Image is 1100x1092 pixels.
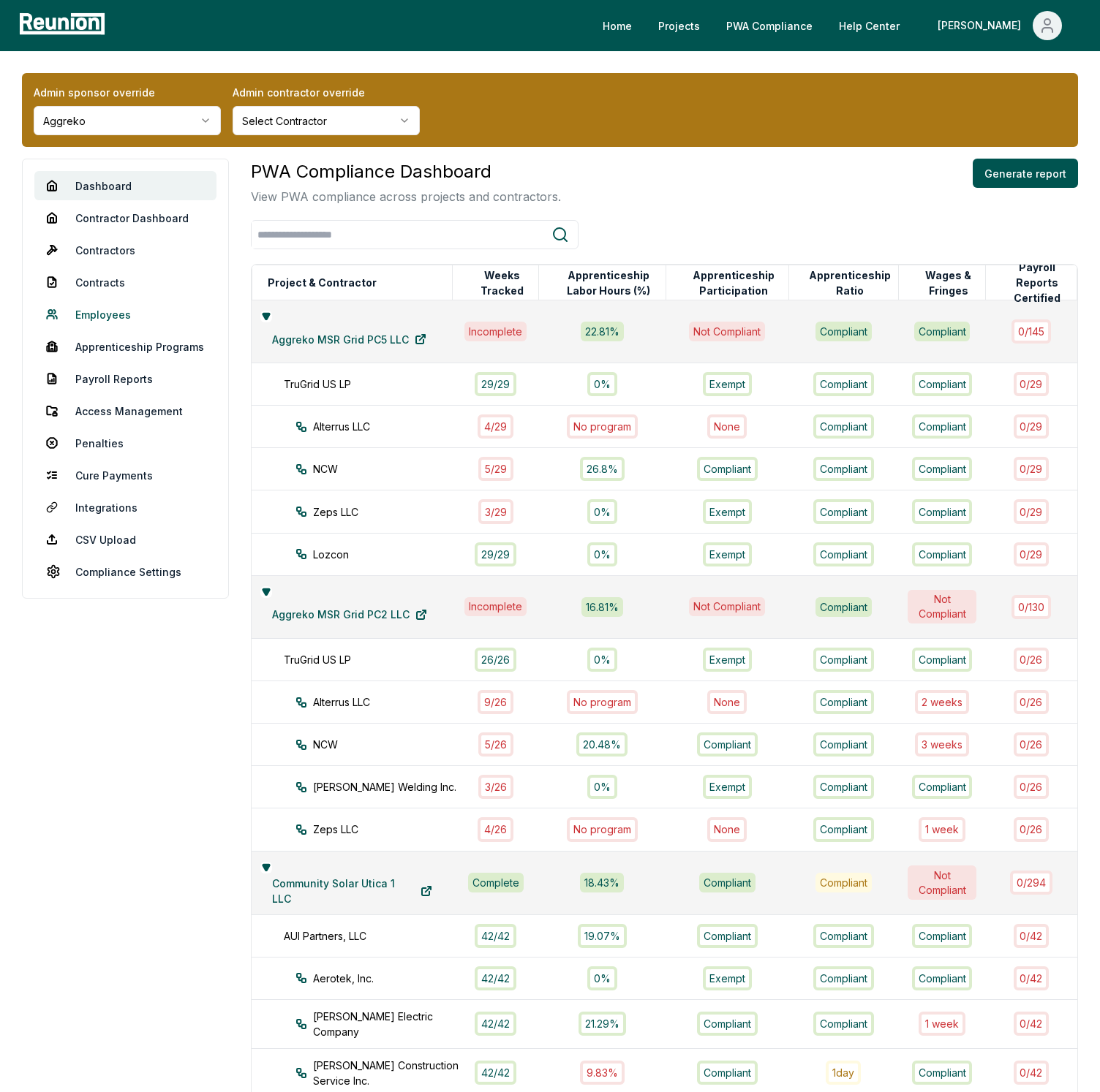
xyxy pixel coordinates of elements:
div: 0% [587,966,617,990]
div: Compliant [912,924,973,948]
div: 4 / 29 [478,414,513,439]
div: 0 / 26 [1014,775,1050,799]
div: Incomplete [464,597,527,616]
a: Contractor Dashboard [34,203,216,232]
div: Compliant [912,648,973,672]
div: 2 week s [915,690,969,714]
div: Compliant [813,924,874,948]
p: View PWA compliance across projects and contractors. [251,188,561,205]
div: Compliant [912,1061,973,1085]
div: Compliant [813,499,874,523]
div: TruGrid US LP [284,376,467,392]
div: Compliant [813,966,874,990]
a: Access Management [34,396,216,425]
div: 0 / 29 [1014,372,1050,396]
div: 0 / 130 [1012,595,1051,619]
div: Alterrus LLC [295,419,479,434]
div: Compliant [697,1012,758,1036]
div: Compliant [813,690,874,714]
div: Incomplete [464,322,527,341]
div: 0 / 42 [1014,1012,1050,1036]
div: 3 week s [915,732,969,757]
div: 0 / 145 [1012,319,1051,344]
div: Compliant [813,1012,874,1036]
div: 5 / 29 [478,457,513,481]
button: Apprenticeship Participation [679,268,788,297]
div: Lozcon [295,547,479,562]
div: 3 / 26 [478,775,513,799]
div: 42 / 42 [475,1012,516,1036]
div: No program [567,414,638,439]
div: 16.81 % [581,597,623,617]
div: TruGrid US LP [284,652,467,667]
label: Admin sponsor override [34,85,221,100]
div: Compliant [813,732,874,757]
div: Not Compliant [908,590,977,623]
div: 0% [587,542,617,566]
button: Weeks Tracked [465,268,538,297]
h3: PWA Compliance Dashboard [251,159,561,185]
div: Compliant [697,732,758,757]
div: 0 / 26 [1014,648,1050,672]
button: Wages & Fringes [911,268,985,297]
div: AUI Partners, LLC [284,928,467,944]
div: 0 / 42 [1014,924,1050,948]
div: 9 / 26 [478,690,513,714]
a: Aggreko MSR Grid PC5 LLC [260,325,438,354]
div: Compliant [699,873,756,892]
div: Alterrus LLC [295,694,479,710]
a: Employees [34,300,216,329]
div: 0 / 29 [1014,457,1050,481]
a: Apprenticeship Programs [34,332,216,361]
div: Compliant [813,457,874,481]
div: Compliant [914,322,971,341]
button: Generate report [973,159,1078,188]
div: NCW [295,461,479,477]
div: 0% [587,372,617,396]
div: Compliant [912,966,973,990]
div: 0 / 26 [1014,690,1050,714]
div: 0 / 26 [1014,732,1050,757]
div: 29 / 29 [475,372,516,396]
div: 26 / 26 [475,648,516,672]
nav: Main [591,11,1085,40]
div: 1 week [919,1012,965,1036]
div: 0 / 29 [1014,499,1050,523]
div: 0% [587,499,617,523]
div: Exempt [703,648,752,672]
div: Not Compliant [689,322,765,341]
div: Compliant [813,775,874,799]
div: [PERSON_NAME] Welding Inc. [295,779,479,795]
div: Not Compliant [689,597,765,616]
div: 3 / 29 [478,499,513,523]
div: 0% [587,648,617,672]
a: Aggreko MSR Grid PC2 LLC [260,600,439,629]
div: Compliant [815,597,872,617]
div: Complete [468,873,524,892]
div: Compliant [813,414,874,439]
div: Compliant [697,924,758,948]
div: 0 / 26 [1014,817,1050,841]
div: Compliant [813,817,874,841]
div: Compliant [815,873,872,892]
a: Community Solar Utica 1 LLC [260,876,444,906]
div: 1 week [919,817,965,841]
div: Compliant [813,648,874,672]
a: Home [591,11,644,40]
a: Contractors [34,235,216,265]
div: 4 / 26 [478,817,513,841]
div: 21.29% [579,1012,626,1036]
label: Admin contractor override [233,85,420,100]
div: Exempt [703,372,752,396]
a: Contracts [34,268,216,297]
div: 18.43 % [580,873,624,892]
div: No program [567,817,638,841]
div: [PERSON_NAME] Electric Company [295,1009,479,1039]
div: Exempt [703,499,752,523]
div: Zeps LLC [295,822,479,837]
a: PWA Compliance [715,11,824,40]
div: NCW [295,737,479,752]
a: Cure Payments [34,460,216,490]
div: Compliant [815,322,872,341]
a: Help Center [827,11,911,40]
